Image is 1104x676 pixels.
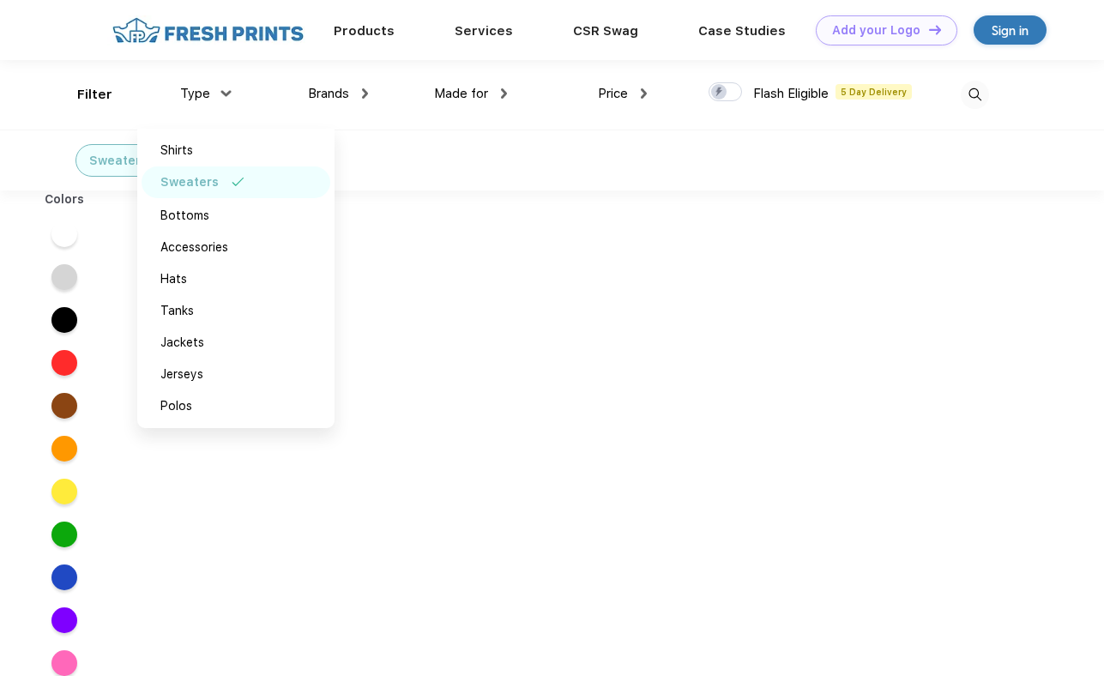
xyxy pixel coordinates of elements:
[160,334,204,352] div: Jackets
[501,88,507,99] img: dropdown.png
[455,23,513,39] a: Services
[160,365,203,383] div: Jerseys
[160,142,193,160] div: Shirts
[362,88,368,99] img: dropdown.png
[753,86,829,101] span: Flash Eligible
[334,23,395,39] a: Products
[107,15,309,45] img: fo%20logo%202.webp
[598,86,628,101] span: Price
[89,152,148,170] div: Sweaters
[160,302,194,320] div: Tanks
[160,207,209,225] div: Bottoms
[232,178,244,186] img: filter_selected.svg
[832,23,920,38] div: Add your Logo
[77,85,112,105] div: Filter
[160,238,228,257] div: Accessories
[308,86,349,101] span: Brands
[961,81,989,109] img: desktop_search.svg
[573,23,638,39] a: CSR Swag
[160,270,187,288] div: Hats
[221,90,232,96] img: dropdown.png
[641,88,647,99] img: dropdown.png
[180,86,210,101] span: Type
[836,84,912,100] span: 5 Day Delivery
[160,173,219,191] div: Sweaters
[929,25,941,34] img: DT
[32,190,98,208] div: Colors
[974,15,1047,45] a: Sign in
[992,21,1029,40] div: Sign in
[160,397,192,415] div: Polos
[434,86,488,101] span: Made for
